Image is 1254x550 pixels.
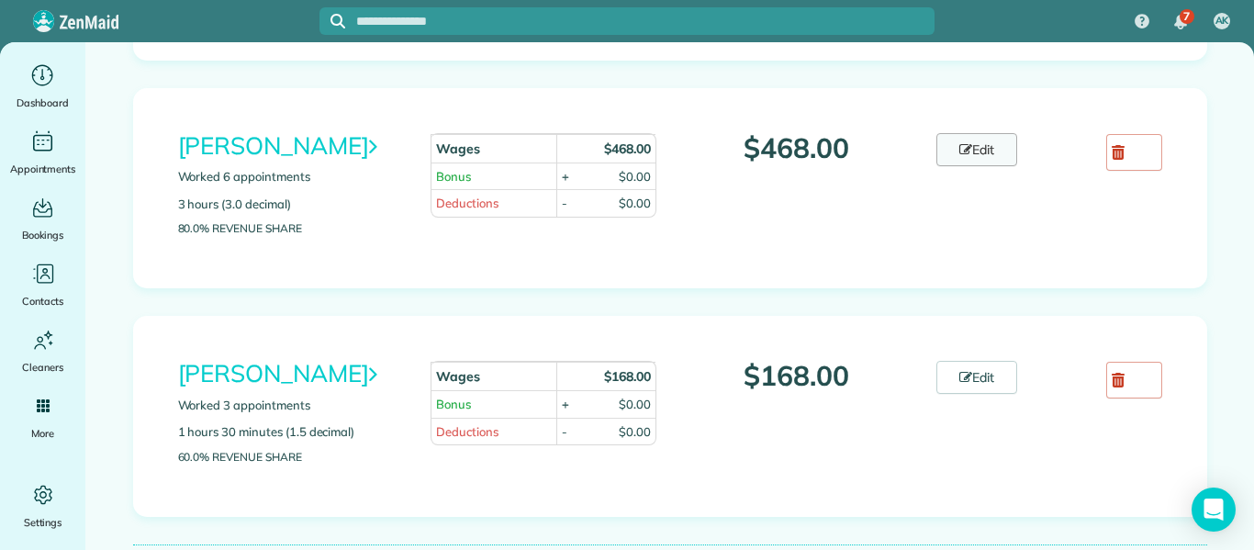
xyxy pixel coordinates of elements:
div: $0.00 [619,423,651,441]
p: 80.0% Revenue Share [178,222,404,234]
div: - [562,195,567,212]
button: Focus search [319,14,345,28]
span: Cleaners [22,358,63,376]
td: Bonus [431,163,556,190]
div: - [562,423,567,441]
a: Dashboard [7,61,78,112]
a: [PERSON_NAME] [178,358,377,388]
div: Open Intercom Messenger [1192,488,1236,532]
span: More [31,424,54,443]
strong: Wages [436,140,480,157]
p: $168.00 [684,361,910,391]
a: Edit [936,361,1017,394]
a: Edit [936,133,1017,166]
a: Cleaners [7,325,78,376]
strong: $168.00 [604,368,651,385]
p: 3 hours (3.0 decimal) [178,196,404,214]
a: Contacts [7,259,78,310]
td: Deductions [431,189,556,217]
p: Worked 3 appointments [178,397,404,415]
span: AK [1215,14,1229,28]
div: + [562,396,569,413]
p: $468.00 [684,133,910,163]
span: Contacts [22,292,63,310]
a: [PERSON_NAME] [178,130,377,161]
div: $0.00 [619,396,651,413]
div: $0.00 [619,168,651,185]
span: 7 [1183,9,1190,24]
span: Dashboard [17,94,69,112]
td: Bonus [431,390,556,418]
p: 1 hours 30 minutes (1.5 decimal) [178,423,404,442]
span: Appointments [10,160,76,178]
a: Bookings [7,193,78,244]
strong: Wages [436,368,480,385]
div: $0.00 [619,195,651,212]
p: Worked 6 appointments [178,168,404,186]
div: 7 unread notifications [1161,2,1200,42]
td: Deductions [431,418,556,445]
a: Appointments [7,127,78,178]
span: Settings [24,513,62,532]
p: 60.0% Revenue Share [178,451,404,463]
div: + [562,168,569,185]
a: Settings [7,480,78,532]
span: Bookings [22,226,64,244]
svg: Focus search [330,14,345,28]
strong: $468.00 [604,140,651,157]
